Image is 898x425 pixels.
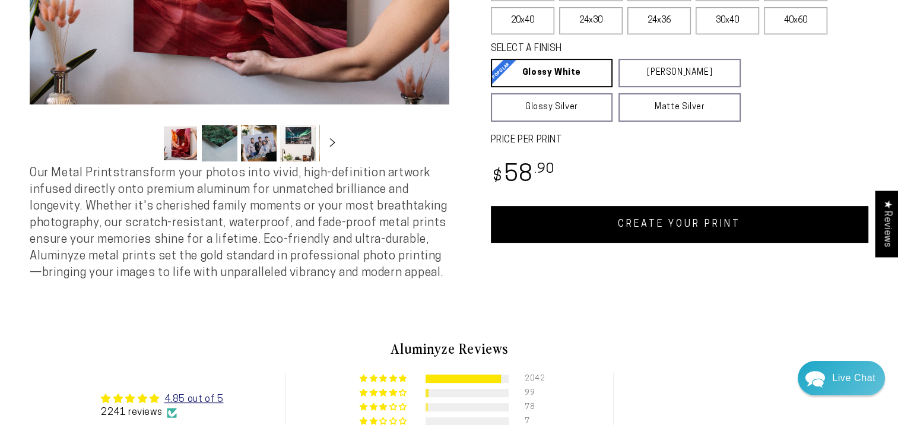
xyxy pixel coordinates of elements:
a: Glossy White [491,59,613,87]
button: Load image 4 in gallery view [280,125,316,161]
img: Verified Checkmark [167,408,177,418]
div: 2241 reviews [101,406,223,419]
span: Our Metal Prints transform your photos into vivid, high-definition artwork infused directly onto ... [30,167,447,279]
label: PRICE PER PRINT [491,134,869,147]
div: Chat widget toggle [798,361,885,395]
div: 2042 [525,375,539,383]
label: 24x30 [559,7,623,34]
button: Load image 3 in gallery view [241,125,277,161]
label: 20x40 [491,7,554,34]
sup: .90 [534,163,555,176]
div: 3% (78) reviews with 3 star rating [360,403,409,412]
a: CREATE YOUR PRINT [491,206,869,243]
span: $ [493,169,503,185]
label: 24x36 [627,7,691,34]
a: 4.85 out of 5 [164,395,224,404]
button: Slide right [319,131,345,157]
button: Load image 2 in gallery view [202,125,237,161]
div: Average rating is 4.85 stars [101,392,223,406]
a: Matte Silver [618,93,741,122]
a: [PERSON_NAME] [618,59,741,87]
a: Glossy Silver [491,93,613,122]
legend: SELECT A FINISH [491,42,713,56]
label: 40x60 [764,7,827,34]
button: Load image 1 in gallery view [163,125,198,161]
bdi: 58 [491,164,556,187]
div: 99 [525,389,539,397]
div: 78 [525,403,539,411]
div: Contact Us Directly [832,361,875,395]
div: Click to open Judge.me floating reviews tab [875,191,898,256]
button: Slide left [133,131,159,157]
div: 4% (99) reviews with 4 star rating [360,389,409,398]
h2: Aluminyze Reviews [39,338,859,359]
label: 30x40 [696,7,759,34]
div: 91% (2042) reviews with 5 star rating [360,375,409,383]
